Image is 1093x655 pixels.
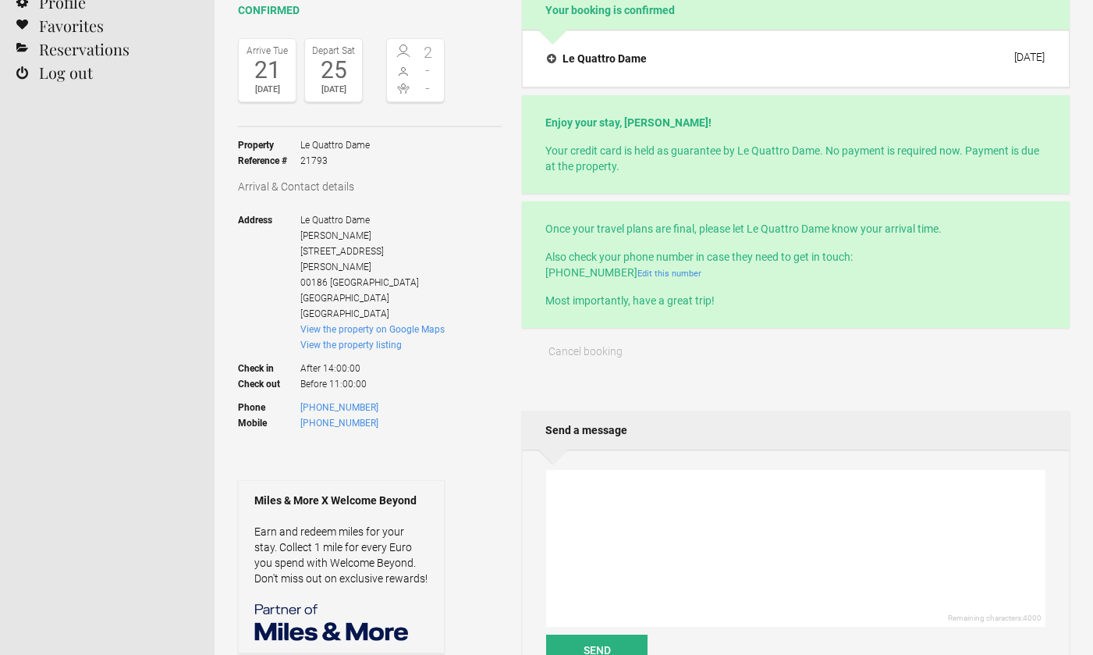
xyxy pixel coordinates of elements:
[300,215,370,226] span: Le Quattro Dame
[254,602,410,641] img: Miles & More
[545,143,1046,174] p: Your credit card is held as guarantee by Le Quattro Dame. No payment is required now. Payment is ...
[300,376,445,392] span: Before 11:00:00
[534,42,1057,75] button: Le Quattro Dame [DATE]
[238,137,300,153] strong: Property
[637,269,701,279] a: Edit this number
[309,43,358,59] div: Depart Sat
[300,277,328,288] span: 00186
[300,340,402,351] a: View the property listing
[416,62,441,78] span: -
[545,116,712,129] strong: Enjoy your stay, [PERSON_NAME]!
[309,59,358,82] div: 25
[238,2,502,19] h2: confirmed
[238,400,300,415] strong: Phone
[300,137,370,153] span: Le Quattro Dame
[300,308,389,319] span: [GEOGRAPHIC_DATA]
[238,376,300,392] strong: Check out
[548,345,623,358] span: Cancel booking
[330,277,419,288] span: [GEOGRAPHIC_DATA]
[243,43,292,59] div: Arrive Tue
[238,353,300,376] strong: Check in
[416,44,441,60] span: 2
[300,324,445,335] a: View the property on Google Maps
[300,402,378,413] a: [PHONE_NUMBER]
[522,411,1070,450] h2: Send a message
[243,59,292,82] div: 21
[416,80,441,96] span: -
[545,221,1046,237] p: Once your travel plans are final, please let Le Quattro Dame know your arrival time.
[300,293,389,304] span: [GEOGRAPHIC_DATA]
[254,493,428,508] strong: Miles & More X Welcome Beyond
[254,525,428,585] a: Earn and redeem miles for your stay. Collect 1 mile for every Euro you spend with Welcome Beyond....
[238,153,300,169] strong: Reference #
[300,353,445,376] span: After 14:00:00
[243,82,292,98] div: [DATE]
[1014,51,1045,63] div: [DATE]
[300,153,370,169] span: 21793
[547,51,647,66] h4: Le Quattro Dame
[238,212,300,322] strong: Address
[522,336,648,367] button: Cancel booking
[300,418,378,429] a: [PHONE_NUMBER]
[545,293,1046,308] p: Most importantly, have a great trip!
[300,230,384,272] span: [PERSON_NAME][STREET_ADDRESS][PERSON_NAME]
[309,82,358,98] div: [DATE]
[545,249,1046,280] p: Also check your phone number in case they need to get in touch: [PHONE_NUMBER]
[238,415,300,431] strong: Mobile
[238,179,502,194] h3: Arrival & Contact details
